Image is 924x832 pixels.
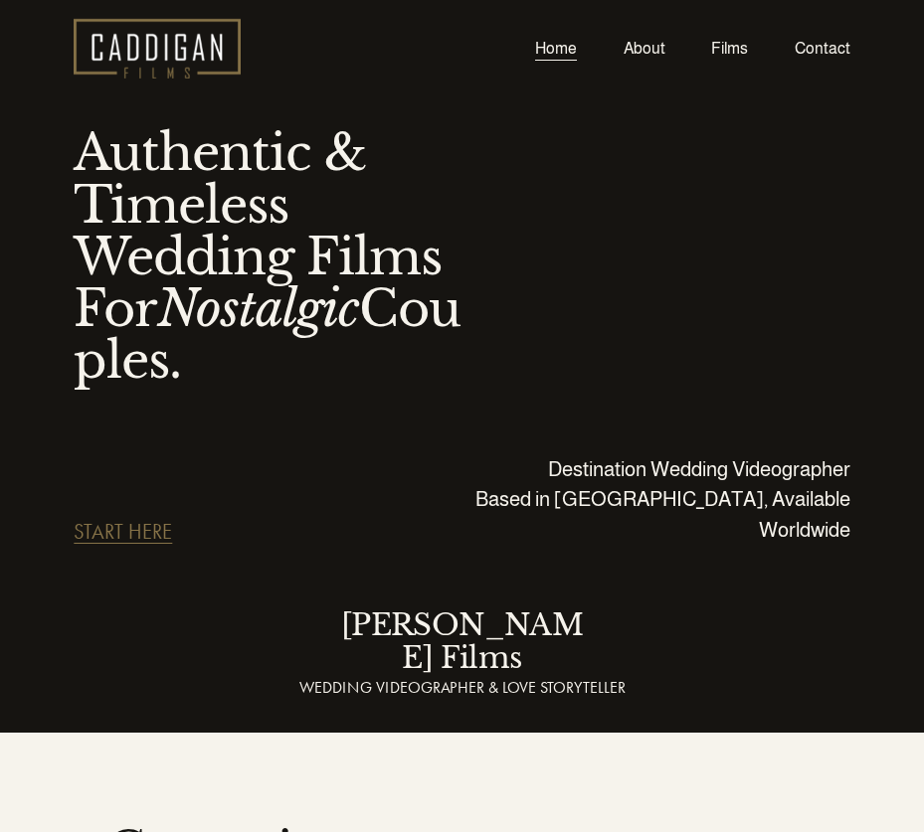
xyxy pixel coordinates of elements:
a: Films [711,35,748,62]
a: About [624,35,665,62]
h3: [PERSON_NAME] Films [332,609,591,676]
code: Wedding Videographer & Love Storyteller [299,678,626,697]
a: START HERE [74,522,172,542]
p: Destination Wedding Videographer Based in [GEOGRAPHIC_DATA], Available Worldwide [462,454,850,546]
a: Home [535,35,577,62]
em: Nostalgic [157,278,359,339]
h1: Authentic & Timeless Wedding Films For Couples. [74,127,462,387]
a: Contact [795,35,850,62]
img: Caddigan Films [74,19,240,79]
